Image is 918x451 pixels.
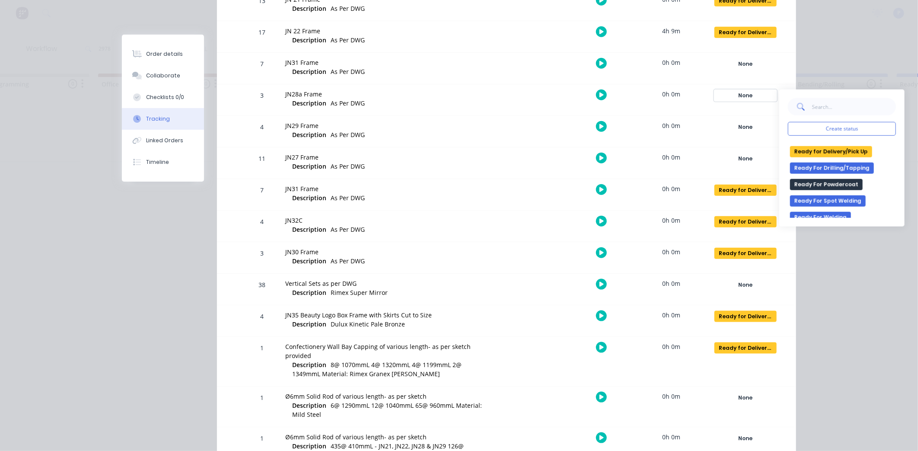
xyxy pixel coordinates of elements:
div: Order details [146,50,183,58]
div: 0h 0m [639,427,704,447]
div: Ready for Delivery/Pick Up [714,248,777,259]
button: Ready for Delivery/Pick Up [714,184,777,196]
div: None [714,433,777,444]
button: None [714,58,777,70]
button: None [714,90,777,102]
div: 0h 0m [639,84,704,104]
div: JN29 Frame [285,121,488,130]
button: Timeline [122,151,204,173]
span: 8@ 1070mmL 4@ 1320mmL 4@ 1199mmL 2@ 1349mmL Material: Rimex Granex [PERSON_NAME] [292,361,462,378]
button: Linked Orders [122,130,204,151]
div: Ready for Delivery/Pick Up [714,27,777,38]
div: 0h 0m [639,305,704,325]
div: Vertical Sets as per DWG [285,279,488,288]
button: None [714,153,777,165]
div: Confectionery Wall Bay Capping of various length- as per sketch provided [285,342,488,360]
button: Ready For Spot Welding [790,195,866,207]
span: As Per DWG [331,257,365,265]
div: 3 [249,86,275,115]
div: 0h 0m [639,337,704,356]
div: 0h 0m [639,387,704,406]
div: 7 [249,54,275,84]
div: Ø6mm Solid Rod of various length- as per sketch [285,392,488,401]
div: Ready for Delivery/Pick Up [714,311,777,322]
button: Ready for Delivery/Pick Up [714,247,777,259]
span: Description [292,288,326,297]
button: Ready for Delivery/Pick Up [714,342,777,354]
div: 4 [249,117,275,147]
button: Ready For Powdercoat [790,179,863,190]
div: 0h 0m [639,211,704,230]
button: None [714,432,777,445]
div: 0h 0m [639,242,704,262]
div: 17 [249,22,275,52]
button: Ready For Drilling/Tapping [790,163,874,174]
span: Description [292,162,326,171]
div: 1 [249,338,275,386]
div: 4 [249,212,275,242]
div: Ø6mm Solid Rod of various length- as per sketch [285,432,488,441]
div: JN30 Frame [285,247,488,256]
div: JN32C [285,216,488,225]
div: 0h 0m [639,53,704,72]
span: As Per DWG [331,131,365,139]
button: Checklists 0/0 [122,86,204,108]
div: JN27 Frame [285,153,488,162]
span: Description [292,67,326,76]
span: Description [292,130,326,139]
span: Description [292,99,326,108]
div: None [714,90,777,101]
div: 4 [249,307,275,336]
input: Search... [812,98,896,115]
button: Ready For Welding [790,212,851,223]
span: Description [292,360,326,369]
div: Checklists 0/0 [146,93,184,101]
span: As Per DWG [331,4,365,13]
span: Description [292,256,326,265]
button: Ready for Delivery/Pick Up [790,146,872,157]
div: 0h 0m [639,147,704,167]
span: As Per DWG [331,162,365,170]
div: JN31 Frame [285,184,488,193]
div: Timeline [146,158,169,166]
div: JN28a Frame [285,90,488,99]
div: 3 [249,243,275,273]
div: Ready for Delivery/Pick Up [714,342,777,354]
div: Ready for Delivery/Pick Up [714,216,777,227]
button: Ready for Delivery/Pick Up [714,216,777,228]
div: 1 [249,388,275,427]
span: 6@ 1290mmL 12@ 1040mmL 65@ 960mmL Material: Mild Steel [292,401,482,419]
span: Description [292,193,326,202]
div: JN35 Beauty Logo Box Frame with Skirts Cut to Size [285,310,488,320]
div: Ready for Delivery/Pick Up [714,185,777,196]
span: As Per DWG [331,36,365,44]
button: Collaborate [122,65,204,86]
div: 0h 0m [639,179,704,198]
button: Ready for Delivery/Pick Up [714,26,777,38]
span: As Per DWG [331,99,365,107]
span: Dulux Kinetic Pale Bronze [331,320,405,328]
span: Description [292,401,326,410]
button: Ready for Delivery/Pick Up [714,310,777,323]
div: None [714,392,777,403]
span: Description [292,225,326,234]
button: None [714,279,777,291]
div: None [714,122,777,133]
div: Tracking [146,115,170,123]
div: JN 22 Frame [285,26,488,35]
button: None [714,392,777,404]
div: 0h 0m [639,116,704,135]
div: Collaborate [146,72,180,80]
button: Order details [122,43,204,65]
span: Description [292,441,326,451]
span: Rimex Super Mirror [331,288,388,297]
div: 0h 0m [639,274,704,293]
div: JN31 Frame [285,58,488,67]
span: As Per DWG [331,67,365,76]
span: Description [292,4,326,13]
div: 4h 9m [639,21,704,41]
div: 38 [249,275,275,305]
span: As Per DWG [331,194,365,202]
div: 11 [249,149,275,179]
